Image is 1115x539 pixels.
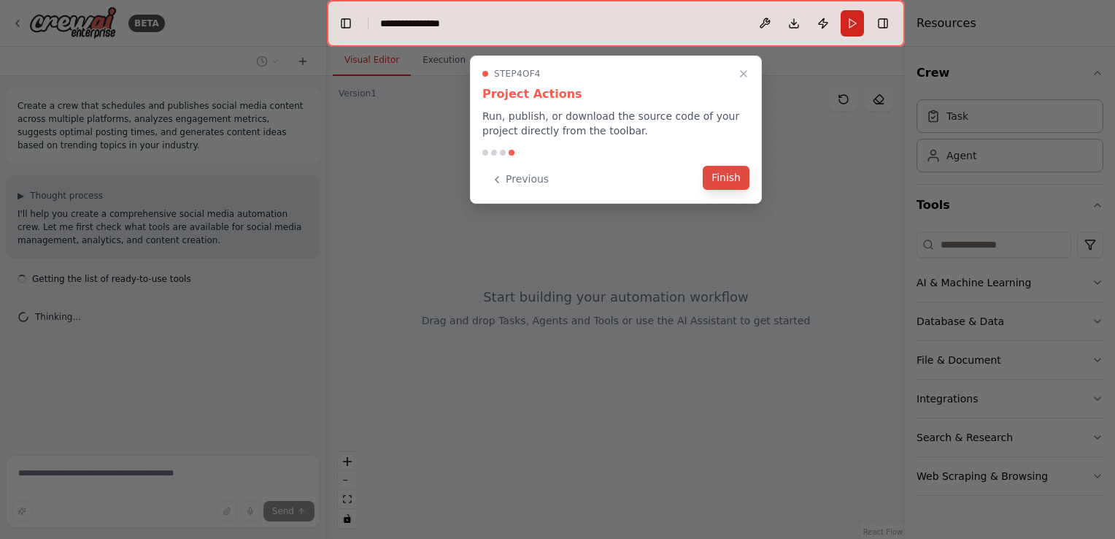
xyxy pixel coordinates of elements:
[735,65,752,83] button: Close walkthrough
[336,13,356,34] button: Hide left sidebar
[482,85,749,103] h3: Project Actions
[494,68,541,80] span: Step 4 of 4
[703,166,749,190] button: Finish
[482,167,557,191] button: Previous
[482,109,749,138] p: Run, publish, or download the source code of your project directly from the toolbar.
